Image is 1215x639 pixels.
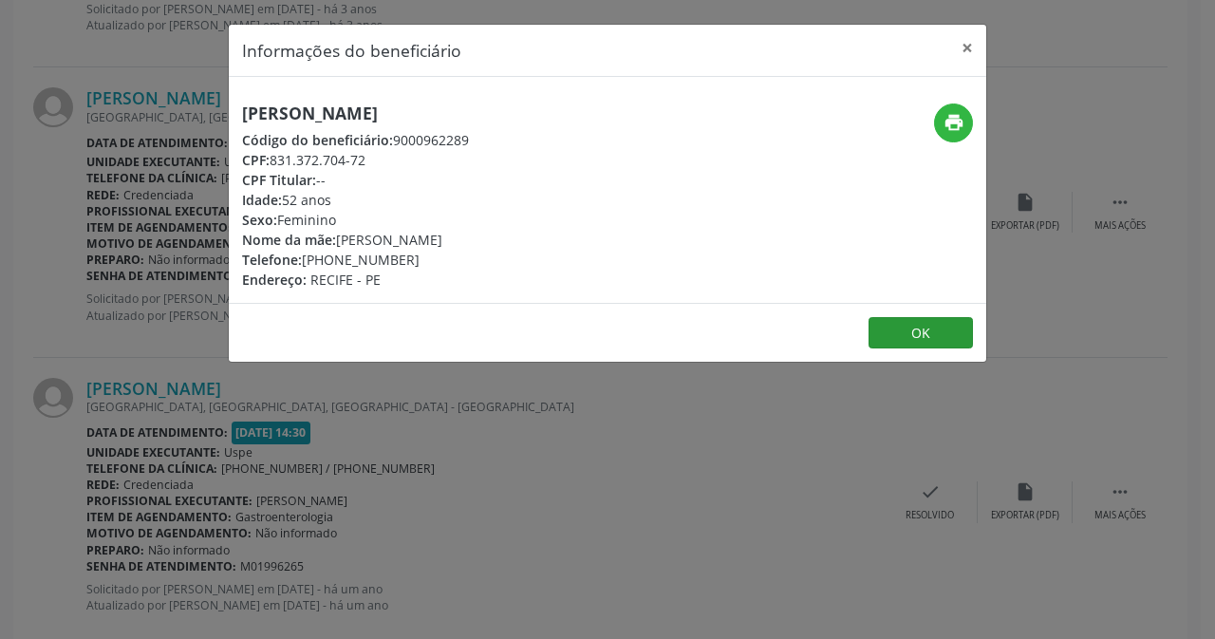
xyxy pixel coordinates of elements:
button: print [934,103,973,142]
h5: Informações do beneficiário [242,38,461,63]
span: Código do beneficiário: [242,131,393,149]
h5: [PERSON_NAME] [242,103,469,123]
div: 9000962289 [242,130,469,150]
div: Feminino [242,210,469,230]
div: -- [242,170,469,190]
span: Idade: [242,191,282,209]
div: [PHONE_NUMBER] [242,250,469,270]
span: CPF: [242,151,270,169]
div: 52 anos [242,190,469,210]
span: CPF Titular: [242,171,316,189]
button: Close [948,25,986,71]
div: [PERSON_NAME] [242,230,469,250]
span: Endereço: [242,271,307,289]
button: OK [869,317,973,349]
i: print [944,112,964,133]
span: Nome da mãe: [242,231,336,249]
span: RECIFE - PE [310,271,381,289]
span: Sexo: [242,211,277,229]
div: 831.372.704-72 [242,150,469,170]
span: Telefone: [242,251,302,269]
